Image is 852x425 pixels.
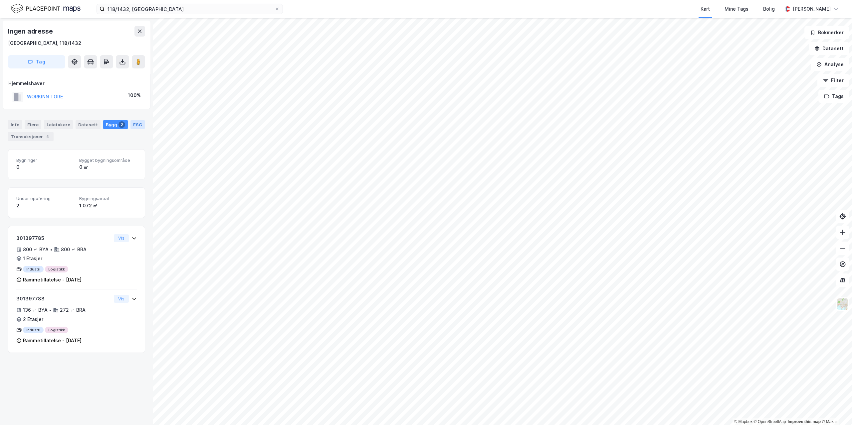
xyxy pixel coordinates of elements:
[60,306,86,314] div: 272 ㎡ BRA
[105,4,275,14] input: Søk på adresse, matrikkel, gårdeiere, leietakere eller personer
[725,5,748,13] div: Mine Tags
[793,5,831,13] div: [PERSON_NAME]
[61,246,87,254] div: 800 ㎡ BRA
[16,295,111,303] div: 301397788
[818,90,849,103] button: Tags
[79,158,137,163] span: Bygget bygningsområde
[44,133,51,140] div: 4
[79,202,137,210] div: 1 072 ㎡
[23,315,43,323] div: 2 Etasjer
[23,246,49,254] div: 800 ㎡ BYA
[128,91,141,99] div: 100%
[8,55,65,68] button: Tag
[701,5,710,13] div: Kart
[8,79,145,87] div: Hjemmelshaver
[16,163,74,171] div: 0
[817,74,849,87] button: Filter
[811,58,849,71] button: Analyse
[114,295,129,303] button: Vis
[50,247,53,252] div: •
[763,5,775,13] div: Bolig
[114,234,129,242] button: Vis
[23,255,42,263] div: 1 Etasjer
[16,196,74,201] span: Under oppføring
[804,26,849,39] button: Bokmerker
[16,234,111,242] div: 301397785
[23,337,82,345] div: Rammetillatelse - [DATE]
[836,298,849,310] img: Z
[809,42,849,55] button: Datasett
[23,306,48,314] div: 136 ㎡ BYA
[16,158,74,163] span: Bygninger
[8,132,54,141] div: Transaksjoner
[754,419,786,424] a: OpenStreetMap
[788,419,821,424] a: Improve this map
[79,163,137,171] div: 0 ㎡
[130,120,145,129] div: ESG
[11,3,81,15] img: logo.f888ab2527a4732fd821a326f86c7f29.svg
[44,120,73,129] div: Leietakere
[8,39,81,47] div: [GEOGRAPHIC_DATA], 118/1432
[734,419,752,424] a: Mapbox
[118,121,125,128] div: 2
[819,393,852,425] div: Kontrollprogram for chat
[8,26,54,37] div: Ingen adresse
[25,120,41,129] div: Eiere
[8,120,22,129] div: Info
[16,202,74,210] div: 2
[103,120,128,129] div: Bygg
[819,393,852,425] iframe: Chat Widget
[49,307,52,313] div: •
[79,196,137,201] span: Bygningsareal
[76,120,101,129] div: Datasett
[23,276,82,284] div: Rammetillatelse - [DATE]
